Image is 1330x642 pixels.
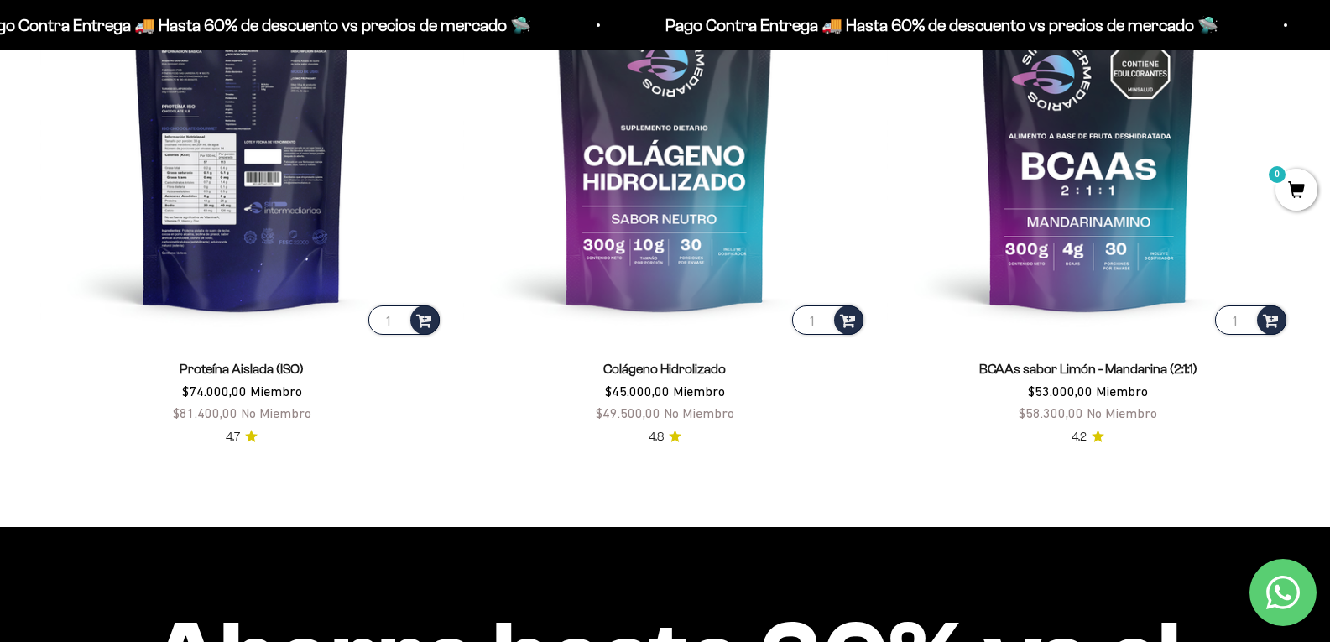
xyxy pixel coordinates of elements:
[226,428,258,446] a: 4.74.7 de 5.0 estrellas
[605,384,670,399] span: $45.000,00
[979,362,1197,376] a: BCAAs sabor Limón - Mandarina (2:1:1)
[1275,182,1317,201] a: 0
[241,405,311,420] span: No Miembro
[596,405,660,420] span: $49.500,00
[226,428,240,446] span: 4.7
[250,384,302,399] span: Miembro
[603,362,726,376] a: Colágeno Hidrolizado
[649,428,681,446] a: 4.84.8 de 5.0 estrellas
[1072,428,1104,446] a: 4.24.2 de 5.0 estrellas
[1267,164,1287,185] mark: 0
[1028,384,1093,399] span: $53.000,00
[673,384,725,399] span: Miembro
[664,405,734,420] span: No Miembro
[182,384,247,399] span: $74.000,00
[1072,428,1087,446] span: 4.2
[173,405,237,420] span: $81.400,00
[1019,405,1083,420] span: $58.300,00
[649,428,664,446] span: 4.8
[1087,405,1157,420] span: No Miembro
[1096,384,1148,399] span: Miembro
[180,362,304,376] a: Proteína Aislada (ISO)
[663,12,1216,39] p: Pago Contra Entrega 🚚 Hasta 60% de descuento vs precios de mercado 🛸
